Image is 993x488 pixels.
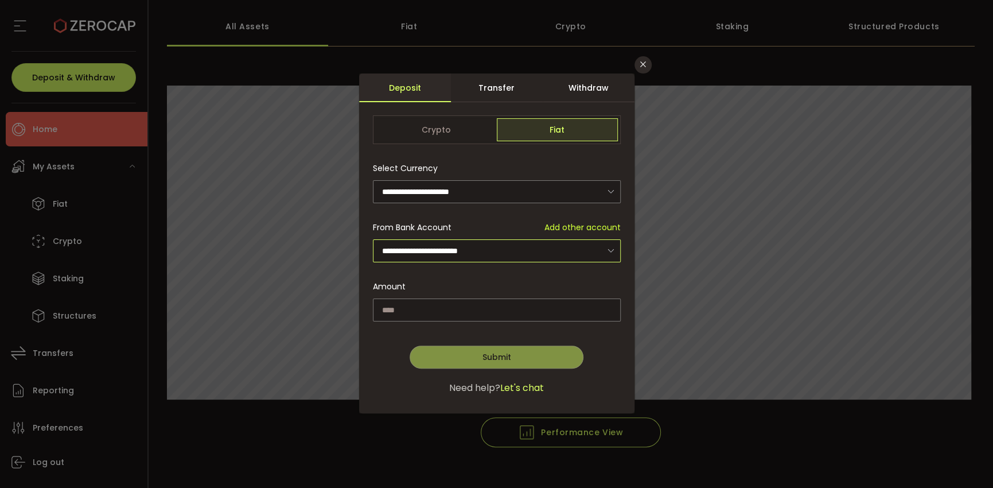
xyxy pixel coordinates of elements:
[634,56,652,73] button: Close
[497,118,618,141] span: Fiat
[936,433,993,488] iframe: Chat Widget
[373,162,445,174] label: Select Currency
[451,73,543,102] div: Transfer
[359,73,451,102] div: Deposit
[359,73,634,413] div: dialog
[449,381,500,395] span: Need help?
[500,381,544,395] span: Let's chat
[373,281,412,292] label: Amount
[373,222,451,234] span: From Bank Account
[543,73,634,102] div: Withdraw
[544,222,621,234] span: Add other account
[410,346,583,369] button: Submit
[482,351,511,363] span: Submit
[376,118,497,141] span: Crypto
